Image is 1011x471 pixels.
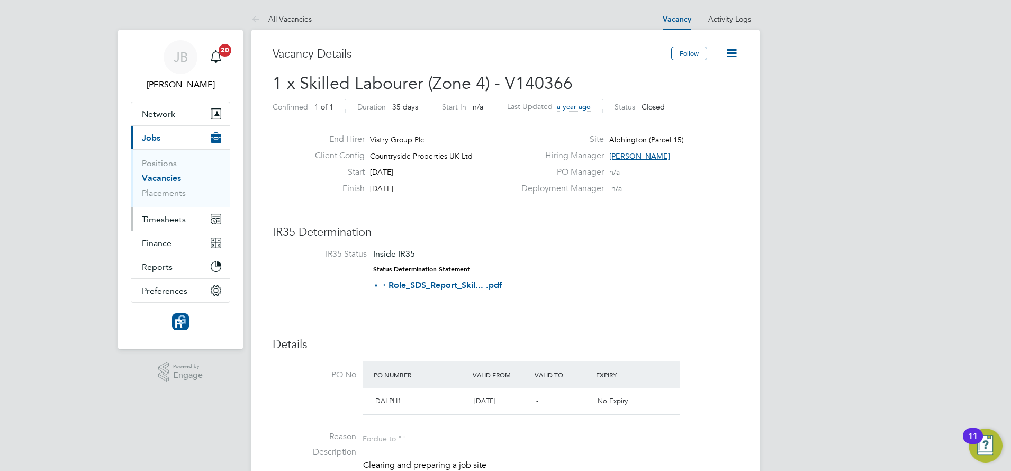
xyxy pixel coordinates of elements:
label: Confirmed [273,102,308,112]
label: Status [615,102,635,112]
label: Start [306,167,365,178]
a: Placements [142,188,186,198]
label: Start In [442,102,466,112]
a: Vacancies [142,173,181,183]
label: Client Config [306,150,365,161]
button: Timesheets [131,207,230,231]
div: Jobs [131,149,230,207]
span: n/a [609,167,620,177]
div: For due to "" [363,431,405,443]
button: Preferences [131,279,230,302]
span: n/a [473,102,483,112]
h3: Details [273,337,738,352]
button: Finance [131,231,230,255]
span: No Expiry [598,396,628,405]
label: Finish [306,183,365,194]
label: Description [273,447,356,458]
label: End Hirer [306,134,365,145]
span: [DATE] [370,167,393,177]
div: 11 [968,436,978,450]
button: Jobs [131,126,230,149]
label: Hiring Manager [515,150,604,161]
span: 20 [219,44,231,57]
span: Closed [642,102,665,112]
span: 1 x Skilled Labourer (Zone 4) - V140366 [273,73,573,94]
a: 20 [205,40,227,74]
a: JB[PERSON_NAME] [131,40,230,91]
h3: IR35 Determination [273,225,738,240]
span: Timesheets [142,214,186,224]
a: Go to home page [131,313,230,330]
button: Network [131,102,230,125]
label: Last Updated [507,102,553,111]
span: Joe Belsten [131,78,230,91]
span: JB [174,50,188,64]
label: Duration [357,102,386,112]
label: PO No [273,369,356,381]
span: Countryside Properties UK Ltd [370,151,473,161]
span: Vistry Group Plc [370,135,424,144]
button: Reports [131,255,230,278]
a: Positions [142,158,177,168]
a: Activity Logs [708,14,751,24]
div: Valid To [532,365,594,384]
label: Deployment Manager [515,183,604,194]
nav: Main navigation [118,30,243,349]
div: PO Number [371,365,470,384]
img: resourcinggroup-logo-retina.png [172,313,189,330]
span: Inside IR35 [373,249,415,259]
label: IR35 Status [283,249,367,260]
label: PO Manager [515,167,604,178]
h3: Vacancy Details [273,47,671,62]
strong: Status Determination Statement [373,266,470,273]
span: Jobs [142,133,160,143]
a: Powered byEngage [158,362,203,382]
label: Reason [273,431,356,442]
span: Reports [142,262,173,272]
span: - [536,396,538,405]
span: [DATE] [370,184,393,193]
button: Open Resource Center, 11 new notifications [969,429,1003,463]
span: a year ago [557,102,591,111]
span: 1 of 1 [314,102,333,112]
button: Follow [671,47,707,60]
div: Expiry [593,365,655,384]
span: Powered by [173,362,203,371]
span: n/a [611,184,622,193]
span: Finance [142,238,171,248]
div: Valid From [470,365,532,384]
span: DALPH1 [375,396,401,405]
a: All Vacancies [251,14,312,24]
span: [DATE] [474,396,495,405]
span: Engage [173,371,203,380]
span: Preferences [142,286,187,296]
span: Network [142,109,175,119]
label: Site [515,134,604,145]
span: 35 days [392,102,418,112]
span: [PERSON_NAME] [609,151,670,161]
span: Alphington (Parcel 15) [609,135,684,144]
a: Vacancy [663,15,691,24]
a: Role_SDS_Report_Skil... .pdf [389,280,502,290]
